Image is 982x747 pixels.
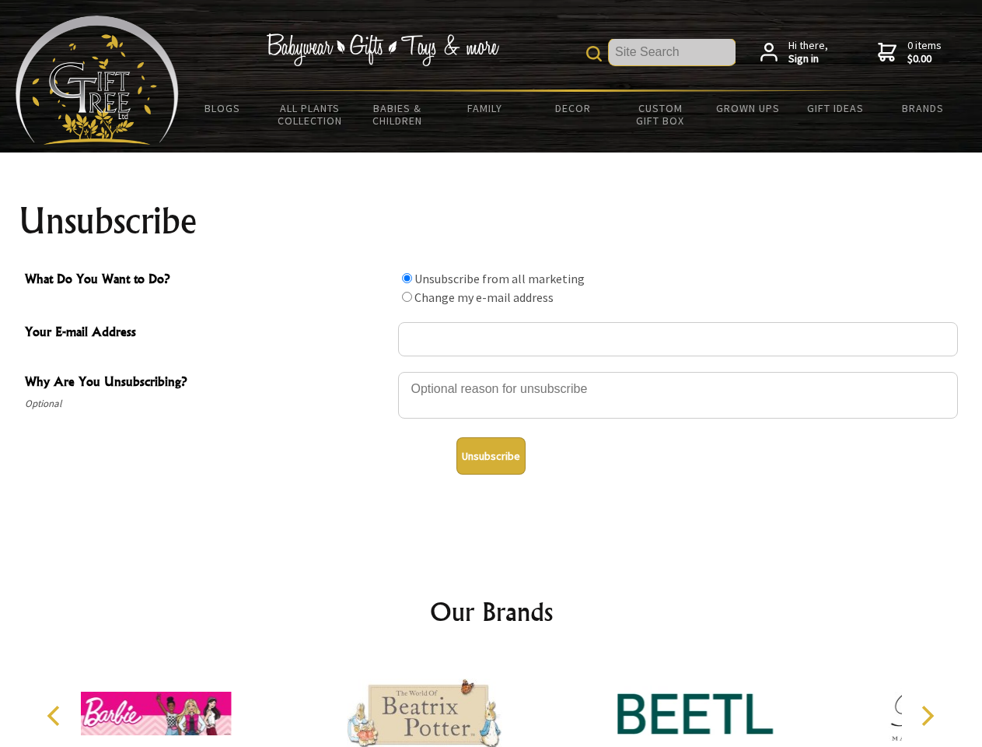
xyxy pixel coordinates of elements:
[617,92,704,137] a: Custom Gift Box
[402,292,412,302] input: What Do You Want to Do?
[529,92,617,124] a: Decor
[266,33,499,66] img: Babywear - Gifts - Toys & more
[402,273,412,283] input: What Do You Want to Do?
[609,39,736,65] input: Site Search
[760,39,828,66] a: Hi there,Sign in
[878,39,942,66] a: 0 items$0.00
[788,52,828,66] strong: Sign in
[25,372,390,395] span: Why Are You Unsubscribing?
[704,92,792,124] a: Grown Ups
[267,92,355,137] a: All Plants Collection
[586,46,602,61] img: product search
[788,39,828,66] span: Hi there,
[25,322,390,345] span: Your E-mail Address
[179,92,267,124] a: BLOGS
[398,372,958,419] textarea: Why Are You Unsubscribing?
[456,437,526,475] button: Unsubscribe
[354,92,442,137] a: Babies & Children
[398,322,958,356] input: Your E-mail Address
[16,16,179,145] img: Babyware - Gifts - Toys and more...
[907,52,942,66] strong: $0.00
[910,699,944,733] button: Next
[414,271,585,286] label: Unsubscribe from all marketing
[907,38,942,66] span: 0 items
[25,395,390,413] span: Optional
[39,699,73,733] button: Previous
[25,269,390,292] span: What Do You Want to Do?
[792,92,879,124] a: Gift Ideas
[414,289,554,305] label: Change my e-mail address
[442,92,529,124] a: Family
[31,593,952,630] h2: Our Brands
[879,92,967,124] a: Brands
[19,202,964,240] h1: Unsubscribe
